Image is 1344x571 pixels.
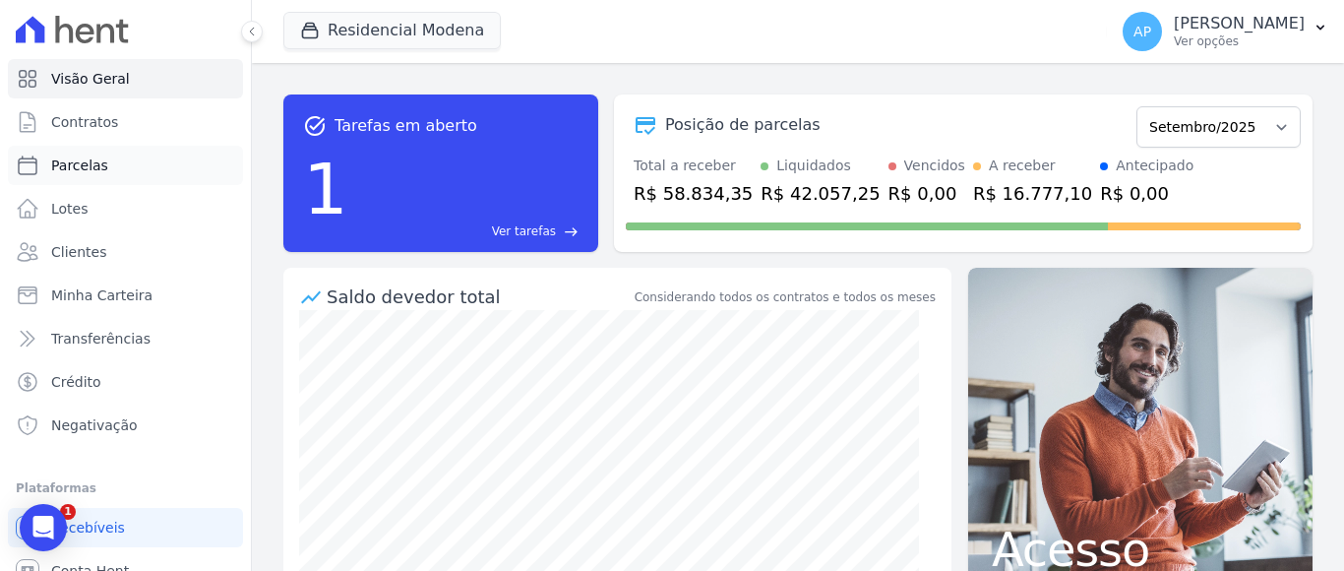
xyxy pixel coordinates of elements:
span: Negativação [51,415,138,435]
div: Saldo devedor total [327,284,631,310]
a: Transferências [8,319,243,358]
div: Liquidados [776,156,851,176]
span: Ver tarefas [492,222,556,240]
a: Negativação [8,406,243,445]
p: Ver opções [1174,33,1305,49]
span: Lotes [51,199,89,219]
span: Recebíveis [51,518,125,538]
div: Plataformas [16,476,235,500]
div: A receber [989,156,1056,176]
span: Tarefas em aberto [335,114,477,138]
div: Open Intercom Messenger [20,504,67,551]
a: Parcelas [8,146,243,185]
span: east [564,224,579,239]
span: Parcelas [51,156,108,175]
a: Crédito [8,362,243,402]
a: Ver tarefas east [356,222,579,240]
a: Lotes [8,189,243,228]
span: Minha Carteira [51,285,153,305]
div: Posição de parcelas [665,113,821,137]
span: Visão Geral [51,69,130,89]
div: R$ 0,00 [1100,180,1193,207]
span: Contratos [51,112,118,132]
span: Transferências [51,329,151,349]
a: Recebíveis [8,508,243,547]
div: Total a receber [634,156,753,176]
button: Residencial Modena [283,12,501,49]
div: Antecipado [1116,156,1193,176]
div: R$ 42.057,25 [761,180,880,207]
div: R$ 0,00 [888,180,965,207]
span: Crédito [51,372,101,392]
span: AP [1133,25,1151,38]
div: R$ 16.777,10 [973,180,1092,207]
div: Vencidos [904,156,965,176]
span: task_alt [303,114,327,138]
a: Visão Geral [8,59,243,98]
span: 1 [60,504,76,520]
p: [PERSON_NAME] [1174,14,1305,33]
div: 1 [303,138,348,240]
div: Considerando todos os contratos e todos os meses [635,288,936,306]
a: Clientes [8,232,243,272]
a: Contratos [8,102,243,142]
button: AP [PERSON_NAME] Ver opções [1107,4,1344,59]
a: Minha Carteira [8,276,243,315]
span: Clientes [51,242,106,262]
div: R$ 58.834,35 [634,180,753,207]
